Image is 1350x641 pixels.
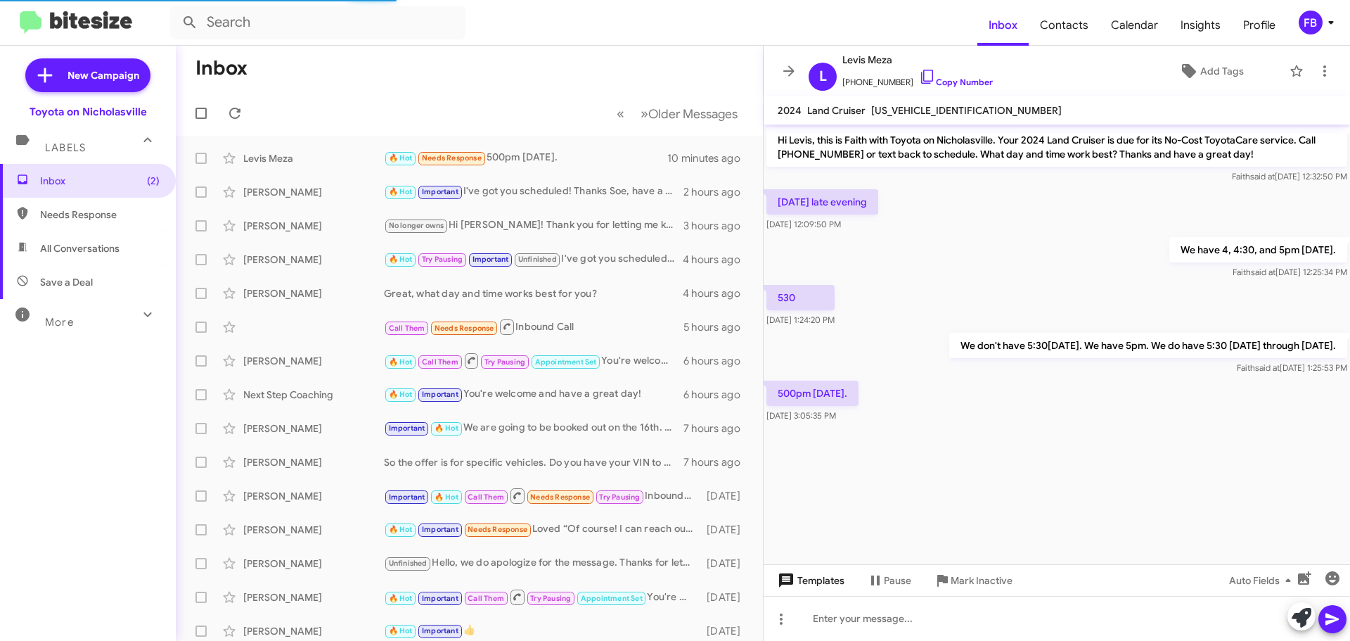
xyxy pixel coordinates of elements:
[766,189,878,215] p: [DATE] late evening
[384,521,700,538] div: Loved “Of course! I can reach out later on!”
[389,153,413,163] span: 🔥 Hot
[700,557,752,571] div: [DATE]
[700,624,752,638] div: [DATE]
[435,424,458,433] span: 🔥 Hot
[977,5,1029,46] a: Inbox
[766,127,1347,167] p: Hi Levis, this is Faith with Toyota on Nicholasville. Your 2024 Land Cruiser is due for its No-Co...
[195,57,247,80] h1: Inbox
[766,410,836,421] span: [DATE] 3:05:35 PM
[243,421,384,436] div: [PERSON_NAME]
[243,388,384,402] div: Next Step Coaching
[435,493,458,502] span: 🔥 Hot
[609,99,746,128] nav: Page navigation example
[40,208,160,222] span: Needs Response
[389,594,413,603] span: 🔥 Hot
[683,388,752,402] div: 6 hours ago
[775,568,844,593] span: Templates
[243,354,384,368] div: [PERSON_NAME]
[243,286,384,300] div: [PERSON_NAME]
[384,455,683,469] div: So the offer is for specific vehicles. Do you have your VIN to your Camry? I can see if there are...
[389,424,425,433] span: Important
[384,318,683,336] div: Inbound Call
[389,255,413,264] span: 🔥 Hot
[683,421,752,436] div: 7 hours ago
[700,590,752,604] div: [DATE]
[468,594,504,603] span: Call Them
[472,255,509,264] span: Important
[766,285,835,310] p: 530
[422,153,482,163] span: Needs Response
[683,286,752,300] div: 4 hours ago
[243,151,384,165] div: Levis Meza
[243,590,384,604] div: [PERSON_NAME]
[1169,5,1232,46] span: Insights
[700,489,752,503] div: [DATE]
[667,151,752,165] div: 10 minutes ago
[819,65,827,88] span: L
[1255,362,1280,373] span: said at
[389,390,413,399] span: 🔥 Hot
[243,523,384,537] div: [PERSON_NAME]
[384,487,700,504] div: Inbound Call
[1250,171,1275,182] span: said at
[922,568,1024,593] button: Mark Inactive
[1232,5,1287,46] a: Profile
[25,58,150,92] a: New Campaign
[435,324,494,333] span: Needs Response
[389,187,413,196] span: 🔥 Hot
[599,493,640,502] span: Try Pausing
[951,568,1012,593] span: Mark Inactive
[1029,5,1100,46] a: Contacts
[1299,11,1323,34] div: FB
[389,324,425,333] span: Call Them
[243,557,384,571] div: [PERSON_NAME]
[384,286,683,300] div: Great, what day and time works best for you?
[422,255,463,264] span: Try Pausing
[384,386,683,402] div: You're welcome and have a great day!
[67,68,139,82] span: New Campaign
[1200,58,1244,84] span: Add Tags
[683,455,752,469] div: 7 hours ago
[919,77,993,87] a: Copy Number
[40,174,160,188] span: Inbox
[389,221,444,230] span: No longer owns
[1232,171,1347,182] span: Faith [DATE] 12:32:50 PM
[1233,267,1347,277] span: Faith [DATE] 12:25:34 PM
[856,568,922,593] button: Pause
[389,357,413,367] span: 🔥 Hot
[530,493,590,502] span: Needs Response
[40,275,93,289] span: Save a Deal
[384,150,667,166] div: 500pm [DATE].
[1287,11,1335,34] button: FB
[1237,362,1347,373] span: Faith [DATE] 1:25:53 PM
[422,525,458,534] span: Important
[535,357,597,367] span: Appointment Set
[422,357,458,367] span: Call Them
[1218,568,1308,593] button: Auto Fields
[422,594,458,603] span: Important
[243,253,384,267] div: [PERSON_NAME]
[30,105,147,119] div: Toyota on Nicholasville
[683,354,752,368] div: 6 hours ago
[384,184,683,200] div: I've got you scheduled! Thanks Soe, have a great day!
[766,381,859,406] p: 500pm [DATE].
[842,51,993,68] span: Levis Meza
[683,185,752,199] div: 2 hours ago
[468,525,527,534] span: Needs Response
[422,390,458,399] span: Important
[617,105,624,122] span: «
[683,253,752,267] div: 4 hours ago
[766,219,841,229] span: [DATE] 12:09:50 PM
[884,568,911,593] span: Pause
[949,333,1347,358] p: We don't have 5:30[DATE]. We have 5pm. We do have 5:30 [DATE] through [DATE].
[389,525,413,534] span: 🔥 Hot
[1100,5,1169,46] a: Calendar
[468,493,504,502] span: Call Them
[1169,237,1347,262] p: We have 4, 4:30, and 5pm [DATE].
[170,6,465,39] input: Search
[384,217,683,234] div: Hi [PERSON_NAME]! Thank you for letting me know. Have a great day!
[766,315,835,325] span: [DATE] 1:24:20 PM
